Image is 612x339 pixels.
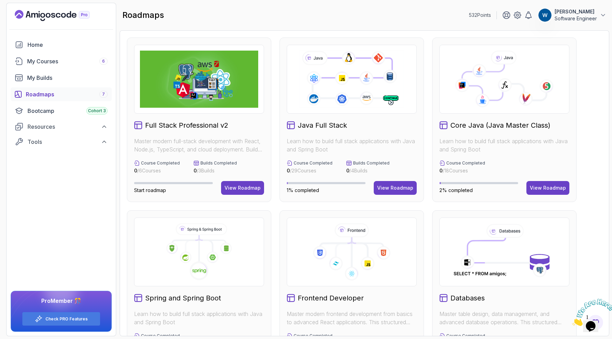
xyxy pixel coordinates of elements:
h2: Core Java (Java Master Class) [450,120,550,130]
div: View Roadmap [530,184,566,191]
span: 0 [194,168,197,173]
h2: Databases [450,293,485,303]
a: home [11,38,112,52]
div: Home [28,41,108,49]
img: Full Stack Professional v2 [140,51,258,108]
div: My Courses [27,57,108,65]
button: Resources [11,120,112,133]
span: Cohort 3 [88,108,106,114]
p: Course Completed [294,160,332,166]
p: Learn how to build full stack applications with Java and Spring Boot [134,310,264,326]
p: Course Completed [446,160,485,166]
h2: Spring and Spring Boot [145,293,221,303]
a: courses [11,54,112,68]
span: Start roadmap [134,187,166,193]
p: Builds Completed [200,160,237,166]
p: / 29 Courses [287,167,332,174]
a: Check PRO Features [45,316,88,322]
a: builds [11,71,112,85]
div: View Roadmap [225,184,261,191]
div: Tools [28,138,108,146]
span: 2% completed [439,187,473,193]
button: Check PRO Features [22,312,100,326]
h2: roadmaps [122,10,164,21]
p: Course Completed [446,333,485,339]
button: View Roadmap [374,181,417,195]
span: 1% completed [287,187,319,193]
span: 0 [287,168,290,173]
a: roadmaps [11,87,112,101]
p: Builds Completed [353,160,390,166]
p: / 4 Builds [346,167,390,174]
p: [PERSON_NAME] [555,8,597,15]
div: Bootcamp [28,107,108,115]
p: Master table design, data management, and advanced database operations. This structured learning ... [439,310,569,326]
p: / 6 Courses [134,167,180,174]
h2: Java Full Stack [298,120,347,130]
button: Tools [11,136,112,148]
div: View Roadmap [377,184,413,191]
p: Course Completed [294,333,332,339]
div: My Builds [27,74,108,82]
p: Master modern frontend development from basics to advanced React applications. This structured le... [287,310,417,326]
p: Course Completed [141,160,180,166]
p: 532 Points [469,12,491,19]
p: Software Engineer [555,15,597,22]
span: 0 [439,168,442,173]
img: Chat attention grabber [3,3,45,30]
p: / 3 Builds [194,167,237,174]
span: 7 [102,92,105,97]
button: View Roadmap [526,181,569,195]
span: 1 [3,3,6,9]
a: bootcamp [11,104,112,118]
p: Master modern full-stack development with React, Node.js, TypeScript, and cloud deployment. Build... [134,137,264,153]
a: Landing page [15,10,106,21]
iframe: chat widget [569,296,612,329]
h2: Frontend Developer [298,293,364,303]
button: user profile image[PERSON_NAME]Software Engineer [538,8,606,22]
p: Learn how to build full stack applications with Java and Spring Boot [439,137,569,153]
p: Course Completed [141,333,180,339]
span: 0 [346,168,349,173]
span: 0 [134,168,137,173]
img: user profile image [538,9,551,22]
div: Roadmaps [26,90,108,98]
button: View Roadmap [221,181,264,195]
div: Resources [28,123,108,131]
span: 6 [102,59,105,64]
p: Learn how to build full stack applications with Java and Spring Boot [287,137,417,153]
p: / 18 Courses [439,167,485,174]
h2: Full Stack Professional v2 [145,120,228,130]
